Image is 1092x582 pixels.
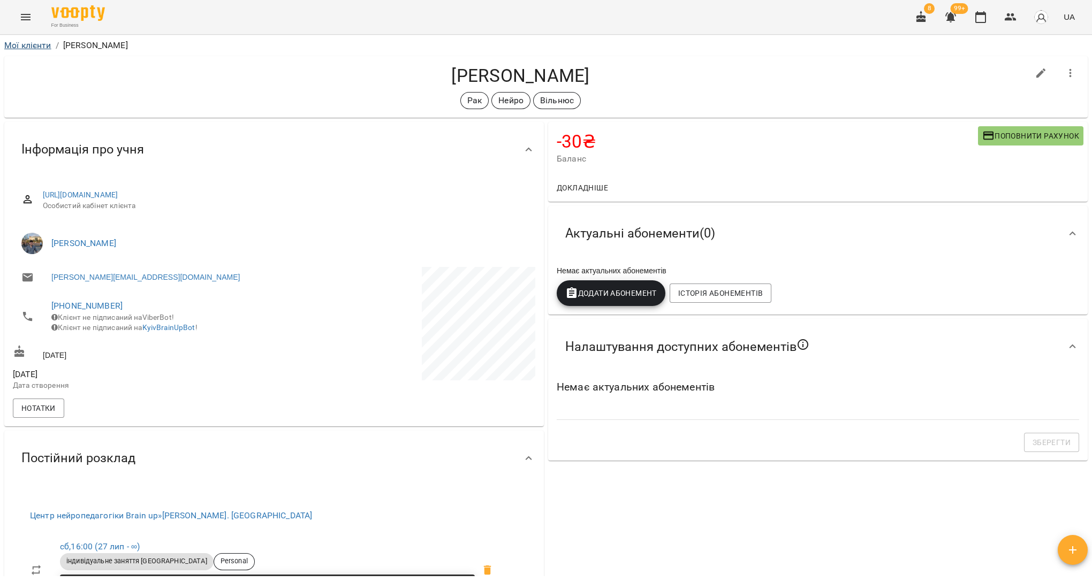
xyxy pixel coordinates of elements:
span: Додати Абонемент [565,287,657,300]
button: Menu [13,4,39,30]
a: сб,16:00 (27 лип - ∞) [60,541,140,552]
span: Баланс [557,152,978,165]
a: Мої клієнти [4,40,51,50]
span: Клієнт не підписаний на ViberBot! [51,313,174,321]
span: Історія абонементів [678,287,763,300]
div: Немає актуальних абонементів [555,263,1081,278]
nav: breadcrumb [4,39,1088,52]
p: Вільнюс [540,94,574,107]
button: Докладніше [552,178,612,197]
div: Вільнюс [533,92,581,109]
span: 99+ [951,3,968,14]
button: Нотатки [13,399,64,418]
span: Докладніше [557,181,608,194]
p: Рак [467,94,482,107]
a: [URL][DOMAIN_NAME] [43,190,118,199]
a: [PHONE_NUMBER] [51,301,123,311]
div: Постійний розклад [4,431,544,486]
div: Налаштування доступних абонементів [548,319,1088,374]
svg: Якщо не обрано жодного, клієнт зможе побачити всі публічні абонементи [797,338,809,351]
h4: -30 ₴ [557,131,978,152]
button: UA [1059,7,1079,27]
span: [DATE] [13,368,272,381]
span: Клієнт не підписаний на ! [51,323,198,332]
span: Постійний розклад [21,450,135,466]
p: Нейро [498,94,524,107]
span: Поповнити рахунок [982,129,1079,142]
div: Нейро [491,92,530,109]
span: Налаштування доступних абонементів [565,338,809,355]
button: Історія абонементів [670,284,771,303]
div: Інформація про учня [4,122,544,177]
span: Personal [214,556,254,566]
a: [PERSON_NAME] [51,238,116,248]
li: / [56,39,59,52]
button: Додати Абонемент [557,280,665,306]
div: Рак [460,92,489,109]
img: Voopty Logo [51,5,105,21]
div: Актуальні абонементи(0) [548,206,1088,261]
button: Поповнити рахунок [978,126,1083,145]
span: 8 [924,3,935,14]
a: [PERSON_NAME][EMAIL_ADDRESS][DOMAIN_NAME] [51,272,240,282]
a: KyivBrainUpBot [142,323,195,332]
span: Особистий кабінет клієнта [43,201,527,211]
span: UA [1064,11,1075,22]
span: Інформація про учня [21,141,144,158]
img: Григорій Рак [21,233,43,254]
h4: [PERSON_NAME] [13,65,1028,87]
p: [PERSON_NAME] [63,39,128,52]
h6: Немає актуальних абонементів [557,379,1079,395]
span: Нотатки [21,402,56,415]
img: avatar_s.png [1034,10,1049,25]
a: Центр нейропедагогіки Brain up»[PERSON_NAME]. [GEOGRAPHIC_DATA] [30,510,312,520]
span: For Business [51,22,105,29]
span: індивідуальне заняття [GEOGRAPHIC_DATA] [60,556,214,566]
span: Актуальні абонементи ( 0 ) [565,225,715,242]
div: [DATE] [11,343,274,363]
p: Дата створення [13,380,272,391]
